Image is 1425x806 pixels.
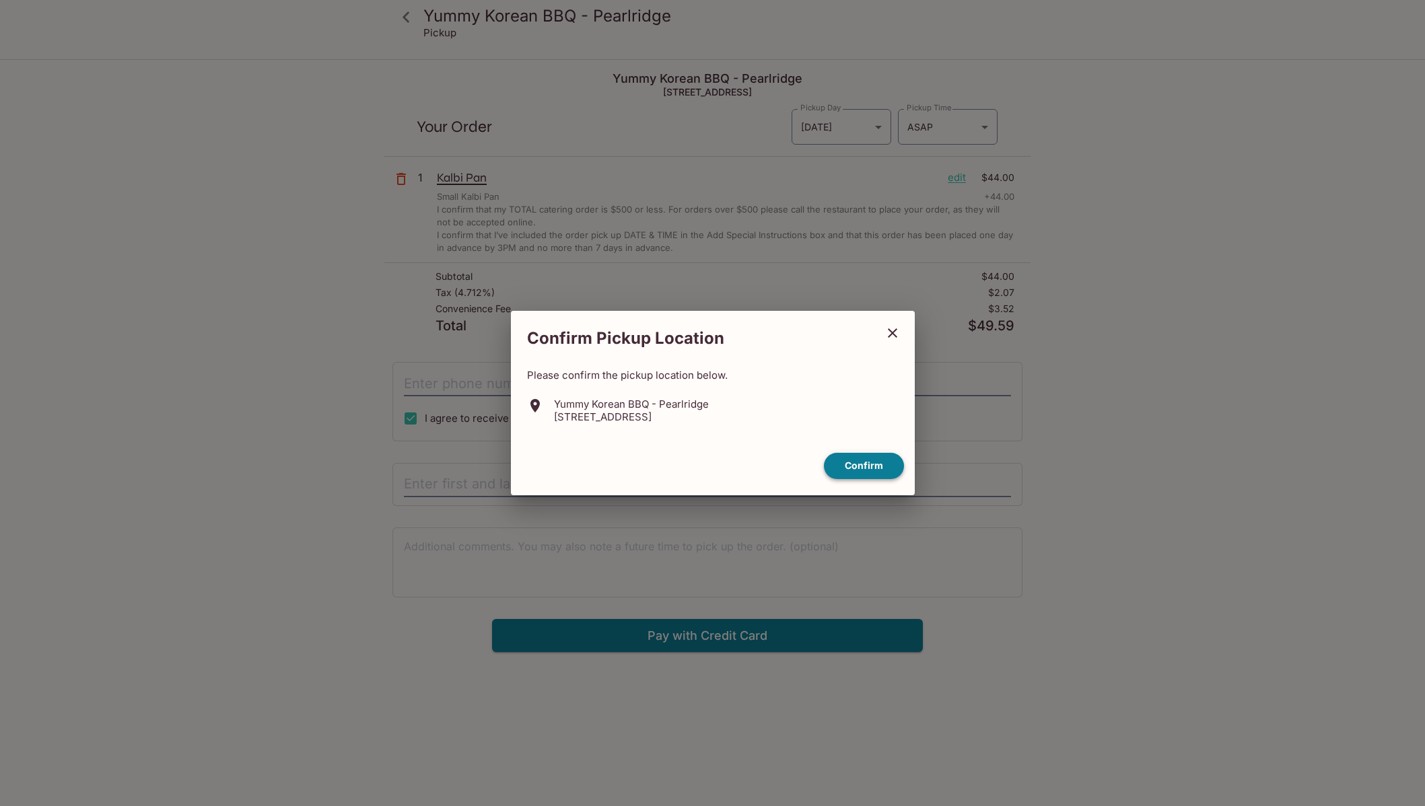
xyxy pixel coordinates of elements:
[554,410,709,423] p: [STREET_ADDRESS]
[554,398,709,410] p: Yummy Korean BBQ - Pearlridge
[824,453,904,479] button: confirm
[527,369,899,381] p: Please confirm the pickup location below.
[876,316,909,350] button: close
[511,322,876,355] h2: Confirm Pickup Location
